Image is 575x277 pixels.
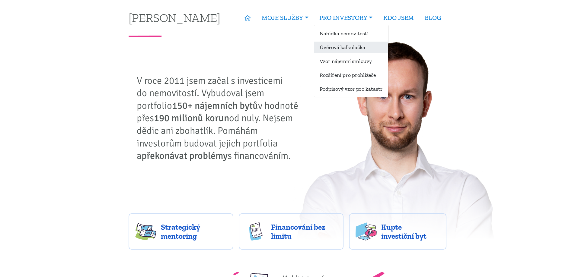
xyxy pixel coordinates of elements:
[314,83,388,94] a: Podpisový vzor pro katastr
[381,222,440,241] span: Kupte investiční byt
[314,69,388,80] a: Rozšíření pro prohlížeče
[137,74,303,162] p: V roce 2011 jsem začal s investicemi do nemovitostí. Vybudoval jsem portfolio v hodnotě přes od n...
[142,150,228,162] strong: překonávat problémy
[239,213,343,250] a: Financování bez limitu
[419,11,446,25] a: BLOG
[314,42,388,53] a: Úvěrová kalkulačka
[349,213,446,250] a: Kupte investiční byt
[314,28,388,39] a: Nabídka nemovitostí
[271,222,337,241] span: Financování bez limitu
[161,222,227,241] span: Strategický mentoring
[256,11,314,25] a: MOJE SLUŽBY
[378,11,419,25] a: KDO JSEM
[154,112,229,124] strong: 190 milionů korun
[245,222,267,241] img: finance
[172,100,258,112] strong: 150+ nájemních bytů
[129,213,233,250] a: Strategický mentoring
[314,55,388,67] a: Vzor nájemní smlouvy
[314,11,378,25] a: PRO INVESTORY
[135,222,156,241] img: strategy
[129,12,220,24] a: [PERSON_NAME]
[356,222,377,241] img: flats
